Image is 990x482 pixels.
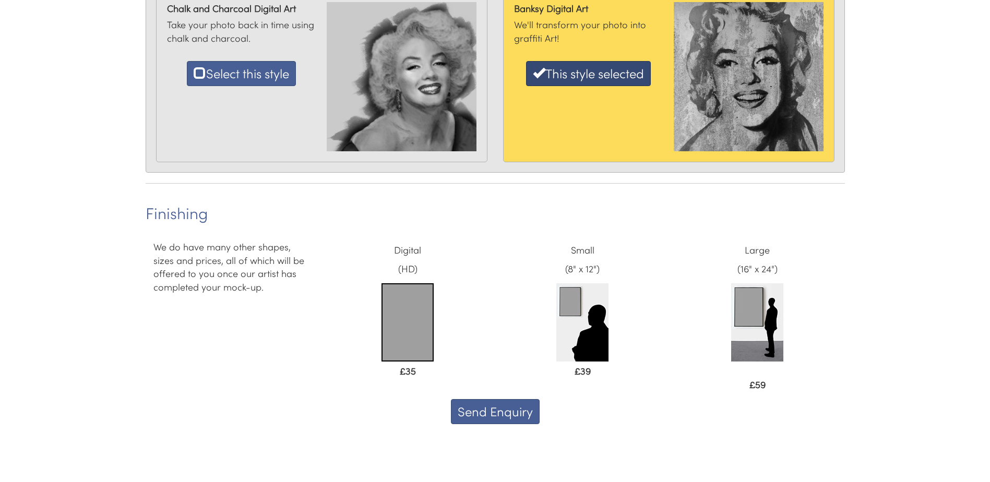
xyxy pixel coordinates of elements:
p: Digital (HD) [328,240,487,278]
strong: Banksy Digital Art [514,2,664,16]
div: We do have many other shapes, sizes and prices, all of which will be offered to you once our arti... [146,240,320,308]
img: small-painting-example.jpg [556,283,609,362]
p: £35 [328,362,487,380]
p: Small (8" x 12") [503,240,662,278]
img: Digital_Price.png [381,283,434,362]
p: £39 [503,362,662,380]
img: mono canvas [674,2,824,152]
img: large-painting-example.jpg [731,283,783,362]
strong: Chalk and Charcoal Digital Art [167,2,317,16]
h2: Finishing [146,204,845,222]
p: £59 [678,375,837,394]
button: Select this style [187,61,296,86]
button: Send Enquiry [451,399,540,424]
button: This style selected [526,61,651,86]
p: Large (16" x 24") [678,240,837,278]
img: mono canvas [327,2,476,152]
